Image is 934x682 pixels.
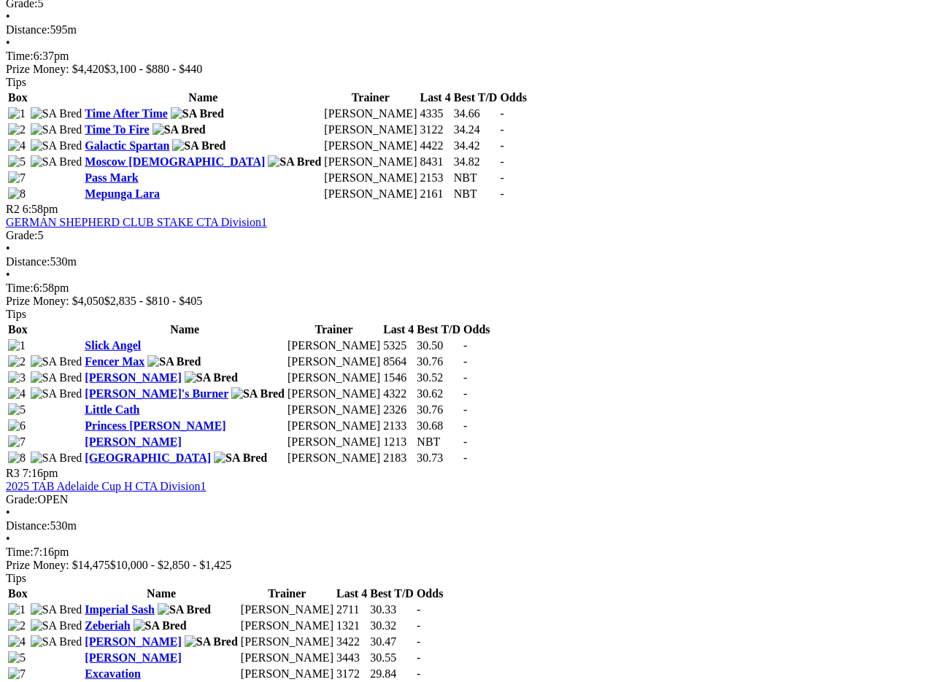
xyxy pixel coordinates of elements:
[240,667,334,681] td: [PERSON_NAME]
[85,155,265,168] a: Moscow [DEMOGRAPHIC_DATA]
[382,403,414,417] td: 2326
[85,171,138,184] a: Pass Mark
[6,216,267,228] a: GERMAN SHEPHERD CLUB STAKE CTA Division1
[6,532,10,545] span: •
[323,139,417,153] td: [PERSON_NAME]
[419,90,451,105] th: Last 4
[500,139,503,152] span: -
[416,451,461,465] td: 30.73
[85,619,130,632] a: Zeberiah
[31,603,82,616] img: SA Bred
[85,435,181,448] a: [PERSON_NAME]
[416,371,461,385] td: 30.52
[8,371,26,384] img: 3
[31,387,82,400] img: SA Bred
[8,123,26,136] img: 2
[8,603,26,616] img: 1
[323,90,417,105] th: Trainer
[85,123,149,136] a: Time To Fire
[85,187,160,200] a: Mepunga Lara
[416,403,461,417] td: 30.76
[8,619,26,632] img: 2
[6,23,50,36] span: Distance:
[8,387,26,400] img: 4
[6,229,928,242] div: 5
[6,546,34,558] span: Time:
[323,123,417,137] td: [PERSON_NAME]
[31,139,82,152] img: SA Bred
[382,387,414,401] td: 4322
[463,371,467,384] span: -
[6,572,26,584] span: Tips
[369,635,414,649] td: 30.47
[31,452,82,465] img: SA Bred
[85,667,140,680] a: Excavation
[416,586,444,601] th: Odds
[336,667,368,681] td: 3172
[172,139,225,152] img: SA Bred
[287,451,381,465] td: [PERSON_NAME]
[240,586,334,601] th: Trainer
[214,452,267,465] img: SA Bred
[336,619,368,633] td: 1321
[287,338,381,353] td: [PERSON_NAME]
[417,635,420,648] span: -
[85,371,181,384] a: [PERSON_NAME]
[336,635,368,649] td: 3422
[31,371,82,384] img: SA Bred
[463,403,467,416] span: -
[6,480,206,492] a: 2025 TAB Adelaide Cup H CTA Division1
[500,187,503,200] span: -
[369,586,414,601] th: Best T/D
[416,387,461,401] td: 30.62
[336,586,368,601] th: Last 4
[84,90,322,105] th: Name
[287,435,381,449] td: [PERSON_NAME]
[6,10,10,23] span: •
[323,171,417,185] td: [PERSON_NAME]
[6,50,34,62] span: Time:
[31,635,82,648] img: SA Bred
[6,36,10,49] span: •
[463,355,467,368] span: -
[369,602,414,617] td: 30.33
[8,355,26,368] img: 2
[85,339,141,352] a: Slick Angel
[8,187,26,201] img: 8
[463,452,467,464] span: -
[6,493,928,506] div: OPEN
[240,619,334,633] td: [PERSON_NAME]
[6,255,928,268] div: 530m
[417,667,420,680] span: -
[287,419,381,433] td: [PERSON_NAME]
[110,559,232,571] span: $10,000 - $2,850 - $1,425
[31,155,82,168] img: SA Bred
[6,282,34,294] span: Time:
[85,387,228,400] a: [PERSON_NAME]'s Burner
[463,419,467,432] span: -
[419,171,451,185] td: 2153
[287,371,381,385] td: [PERSON_NAME]
[8,139,26,152] img: 4
[8,339,26,352] img: 1
[8,419,26,433] img: 6
[6,255,50,268] span: Distance:
[31,619,82,632] img: SA Bred
[419,123,451,137] td: 3122
[453,187,498,201] td: NBT
[85,355,144,368] a: Fencer Max
[6,203,20,215] span: R2
[382,419,414,433] td: 2133
[85,452,211,464] a: [GEOGRAPHIC_DATA]
[8,435,26,449] img: 7
[323,187,417,201] td: [PERSON_NAME]
[323,155,417,169] td: [PERSON_NAME]
[6,23,928,36] div: 595m
[6,229,38,241] span: Grade:
[500,123,503,136] span: -
[268,155,321,168] img: SA Bred
[382,354,414,369] td: 8564
[6,559,928,572] div: Prize Money: $14,475
[369,619,414,633] td: 30.32
[419,187,451,201] td: 2161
